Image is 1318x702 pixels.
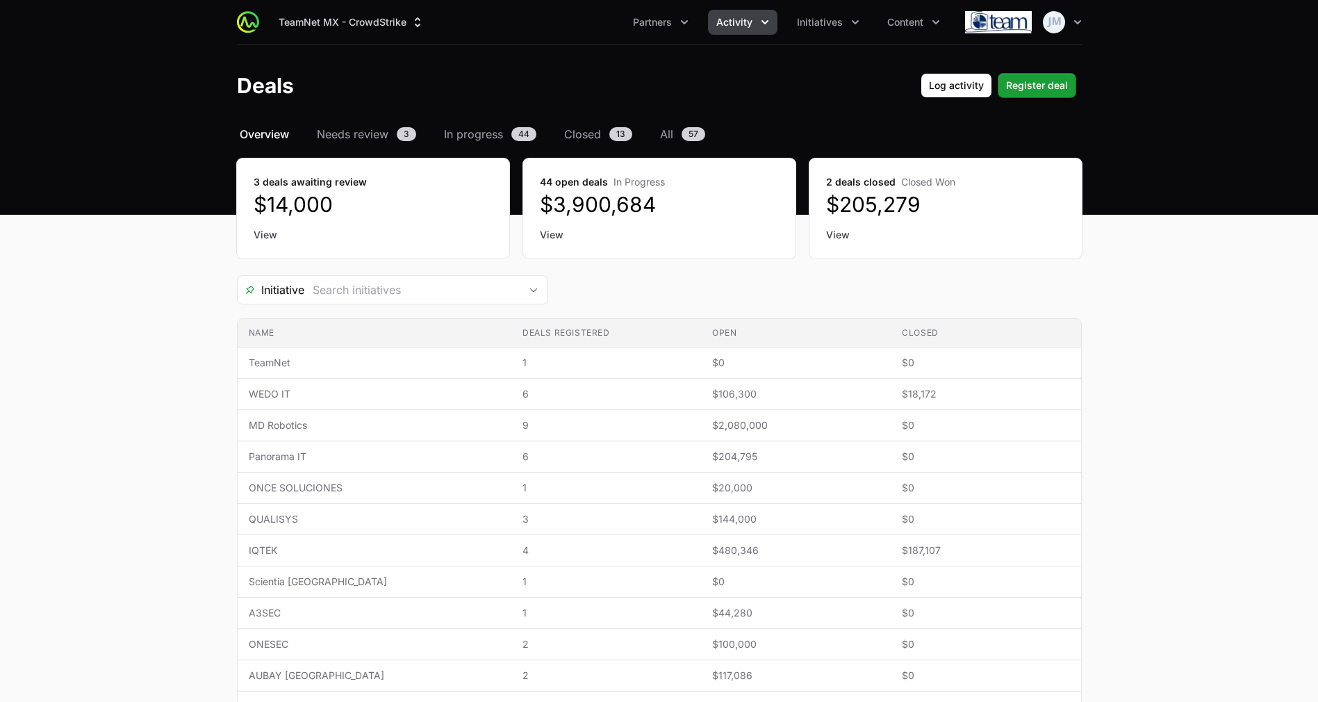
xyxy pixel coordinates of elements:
[712,481,880,495] span: $20,000
[522,387,690,401] span: 6
[965,8,1032,36] img: TeamNet MX
[511,319,701,348] th: Deals registered
[716,15,752,29] span: Activity
[237,73,294,98] h1: Deals
[522,637,690,651] span: 2
[682,127,705,141] span: 57
[712,606,880,620] span: $44,280
[522,356,690,370] span: 1
[314,126,419,142] a: Needs review3
[397,127,416,141] span: 3
[249,418,500,432] span: MD Robotics
[708,10,777,35] button: Activity
[237,126,1082,142] nav: Deals navigation
[1043,11,1065,33] img: Juan Manuel Zuleta
[522,575,690,589] span: 1
[789,10,868,35] div: Initiatives menu
[902,606,1069,620] span: $0
[921,73,992,98] button: Log activity
[609,127,632,141] span: 13
[249,512,500,526] span: QUALISYS
[249,606,500,620] span: A3SEC
[522,418,690,432] span: 9
[249,481,500,495] span: ONCE SOLUCIONES
[902,450,1069,464] span: $0
[902,544,1069,557] span: $187,107
[270,10,433,35] div: Supplier switch menu
[789,10,868,35] button: Initiatives
[902,418,1069,432] span: $0
[540,228,779,242] a: View
[249,544,500,557] span: IQTEK
[444,126,503,142] span: In progress
[712,575,880,589] span: $0
[238,281,304,298] span: Initiative
[712,450,880,464] span: $204,795
[712,669,880,683] span: $117,086
[902,512,1069,526] span: $0
[826,228,1065,242] a: View
[625,10,697,35] div: Partners menu
[625,10,697,35] button: Partners
[902,637,1069,651] span: $0
[826,192,1065,217] dd: $205,279
[441,126,539,142] a: In progress44
[522,669,690,683] span: 2
[522,481,690,495] span: 1
[633,15,672,29] span: Partners
[998,73,1076,98] button: Register deal
[522,544,690,557] span: 4
[712,544,880,557] span: $480,346
[249,450,500,464] span: Panorama IT
[887,15,923,29] span: Content
[522,450,690,464] span: 6
[891,319,1080,348] th: Closed
[237,126,292,142] a: Overview
[249,669,500,683] span: AUBAY [GEOGRAPHIC_DATA]
[540,175,779,189] dt: 44 open deals
[902,669,1069,683] span: $0
[1006,77,1068,94] span: Register deal
[902,481,1069,495] span: $0
[660,126,673,142] span: All
[240,126,289,142] span: Overview
[879,10,948,35] div: Content menu
[701,319,891,348] th: Open
[826,175,1065,189] dt: 2 deals closed
[249,387,500,401] span: WEDO IT
[613,176,665,188] span: In Progress
[712,512,880,526] span: $144,000
[237,11,259,33] img: ActivitySource
[712,637,880,651] span: $100,000
[254,228,493,242] a: View
[797,15,843,29] span: Initiatives
[522,512,690,526] span: 3
[249,637,500,651] span: ONESEC
[540,192,779,217] dd: $3,900,684
[708,10,777,35] div: Activity menu
[902,356,1069,370] span: $0
[561,126,635,142] a: Closed13
[511,127,536,141] span: 44
[259,10,948,35] div: Main navigation
[522,606,690,620] span: 1
[249,575,500,589] span: Scientia [GEOGRAPHIC_DATA]
[902,387,1069,401] span: $18,172
[254,192,493,217] dd: $14,000
[921,73,1076,98] div: Primary actions
[249,356,500,370] span: TeamNet
[520,276,547,304] div: Open
[254,175,493,189] dt: 3 deals awaiting review
[564,126,601,142] span: Closed
[304,276,520,304] input: Search initiatives
[270,10,433,35] button: TeamNet MX - CrowdStrike
[712,387,880,401] span: $106,300
[879,10,948,35] button: Content
[901,176,955,188] span: Closed Won
[712,356,880,370] span: $0
[238,319,511,348] th: Name
[712,418,880,432] span: $2,080,000
[317,126,388,142] span: Needs review
[902,575,1069,589] span: $0
[929,77,984,94] span: Log activity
